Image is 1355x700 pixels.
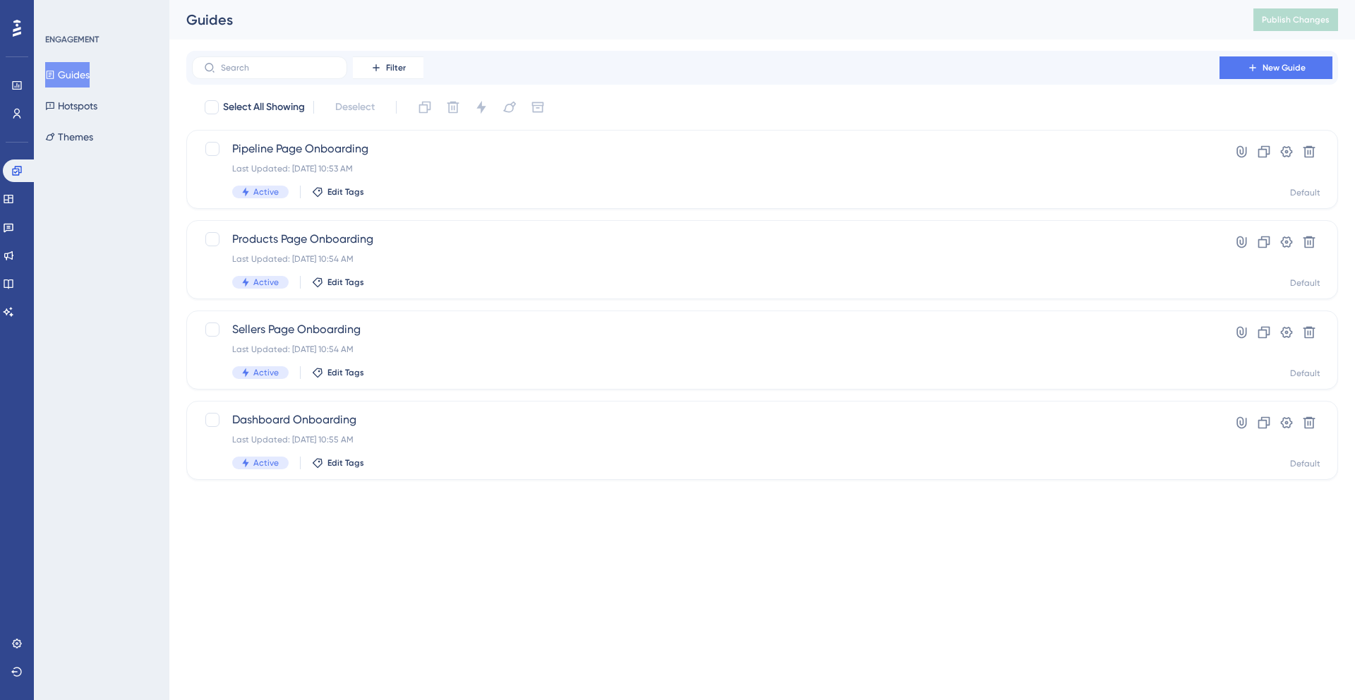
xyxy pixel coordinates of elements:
[232,321,1179,338] span: Sellers Page Onboarding
[45,124,93,150] button: Themes
[45,62,90,87] button: Guides
[312,367,364,378] button: Edit Tags
[45,34,99,45] div: ENGAGEMENT
[1253,8,1338,31] button: Publish Changes
[232,163,1179,174] div: Last Updated: [DATE] 10:53 AM
[232,411,1179,428] span: Dashboard Onboarding
[45,93,97,119] button: Hotspots
[1290,458,1320,469] div: Default
[312,457,364,469] button: Edit Tags
[1263,62,1306,73] span: New Guide
[1290,187,1320,198] div: Default
[1262,14,1330,25] span: Publish Changes
[335,99,375,116] span: Deselect
[232,253,1179,265] div: Last Updated: [DATE] 10:54 AM
[323,95,387,120] button: Deselect
[232,344,1179,355] div: Last Updated: [DATE] 10:54 AM
[327,457,364,469] span: Edit Tags
[223,99,305,116] span: Select All Showing
[386,62,406,73] span: Filter
[186,10,1218,30] div: Guides
[327,277,364,288] span: Edit Tags
[253,277,279,288] span: Active
[232,231,1179,248] span: Products Page Onboarding
[327,367,364,378] span: Edit Tags
[232,434,1179,445] div: Last Updated: [DATE] 10:55 AM
[221,63,335,73] input: Search
[253,367,279,378] span: Active
[1290,368,1320,379] div: Default
[312,277,364,288] button: Edit Tags
[253,457,279,469] span: Active
[327,186,364,198] span: Edit Tags
[232,140,1179,157] span: Pipeline Page Onboarding
[312,186,364,198] button: Edit Tags
[1219,56,1332,79] button: New Guide
[253,186,279,198] span: Active
[353,56,423,79] button: Filter
[1290,277,1320,289] div: Default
